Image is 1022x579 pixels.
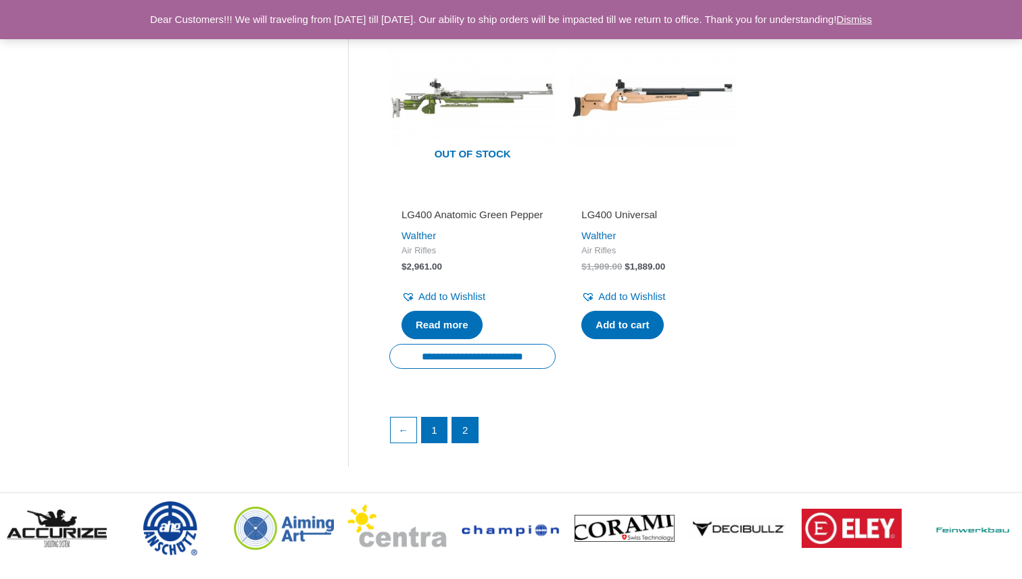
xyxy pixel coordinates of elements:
[581,311,663,339] a: Add to cart: “LG400 Universal”
[581,208,723,226] a: LG400 Universal
[802,509,902,548] img: brand logo
[581,208,723,222] h2: LG400 Universal
[625,261,630,272] span: $
[625,261,665,272] bdi: 1,889.00
[418,291,485,302] span: Add to Wishlist
[401,311,483,339] a: Read more about “LG400 Anatomic Green Pepper”
[581,287,665,306] a: Add to Wishlist
[837,14,873,25] a: Dismiss
[401,189,543,205] iframe: Customer reviews powered by Trustpilot
[569,14,735,180] img: LG400 Universal
[391,418,416,443] a: ←
[401,230,436,241] a: Walther
[581,189,723,205] iframe: Customer reviews powered by Trustpilot
[581,245,723,257] span: Air Rifles
[581,261,622,272] bdi: 1,989.00
[452,418,478,443] span: Page 2
[598,291,665,302] span: Add to Wishlist
[389,14,556,180] a: Out of stock
[581,230,616,241] a: Walther
[401,245,543,257] span: Air Rifles
[422,418,447,443] a: Page 1
[401,261,407,272] span: $
[401,208,543,222] h2: LG400 Anatomic Green Pepper
[401,261,442,272] bdi: 2,961.00
[401,287,485,306] a: Add to Wishlist
[389,14,556,180] img: LG400 Anatomic Green Pepper
[581,261,587,272] span: $
[401,208,543,226] a: LG400 Anatomic Green Pepper
[389,417,916,451] nav: Product Pagination
[399,140,545,171] span: Out of stock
